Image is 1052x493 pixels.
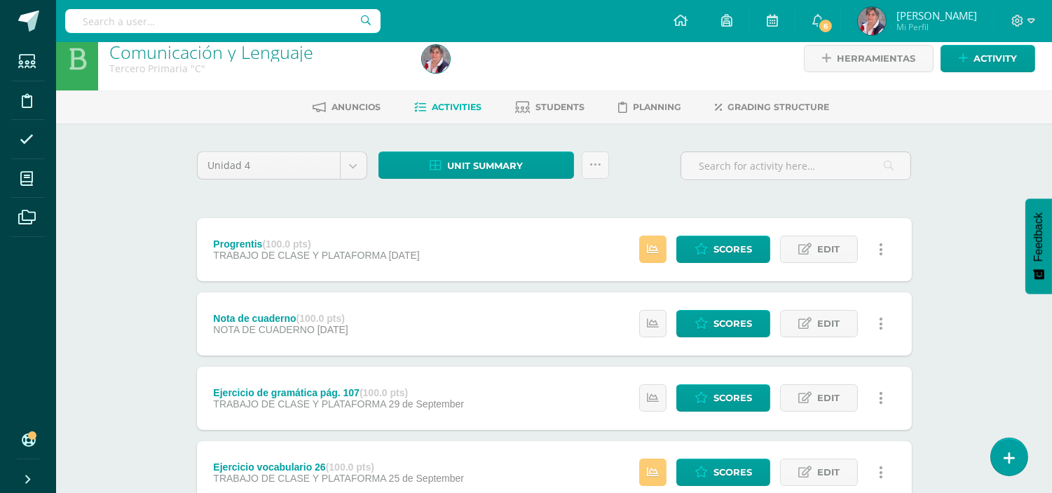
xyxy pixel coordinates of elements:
[896,8,977,22] span: [PERSON_NAME]
[676,459,770,486] a: Scores
[317,324,348,335] span: [DATE]
[208,152,329,179] span: Unidad 4
[837,46,915,72] span: Herramientas
[389,250,420,261] span: [DATE]
[389,473,464,484] span: 25 de September
[817,236,840,262] span: Edit
[378,151,574,179] a: Unit summary
[213,473,385,484] span: TRABAJO DE CLASE Y PLATAFORMA
[681,152,910,180] input: Search for activity here…
[1025,198,1052,294] button: Feedback - Mostrar encuesta
[326,461,374,473] strong: (100.0 pts)
[713,385,752,411] span: Scores
[198,152,367,179] a: Unidad 4
[535,102,585,112] span: Students
[213,238,419,250] div: Progrentis
[817,311,840,337] span: Edit
[213,387,464,398] div: Ejercicio de gramática pág. 107
[896,21,977,33] span: Mi Perfil
[974,46,1017,72] span: Activity
[713,236,752,262] span: Scores
[262,238,310,250] strong: (100.0 pts)
[1032,212,1045,262] span: Feedback
[432,102,481,112] span: Activities
[213,324,314,335] span: NOTA DE CUADERNO
[804,45,934,72] a: Herramientas
[727,102,829,112] span: Grading structure
[213,250,385,261] span: TRABAJO DE CLASE Y PLATAFORMA
[296,313,345,324] strong: (100.0 pts)
[213,461,464,473] div: Ejercicio vocabulario 26
[715,96,829,119] a: Grading structure
[389,398,464,410] span: 29 de September
[332,102,381,112] span: Anuncios
[109,42,405,62] h1: Comunicación y Lenguaje
[618,96,681,119] a: Planning
[422,45,450,73] img: de0b392ea95cf163f11ecc40b2d2a7f9.png
[313,96,381,119] a: Anuncios
[713,459,752,485] span: Scores
[213,313,348,324] div: Nota de cuaderno
[65,9,381,33] input: Search a user…
[109,40,313,64] a: Comunicación y Lenguaje
[818,18,833,34] span: 6
[817,385,840,411] span: Edit
[817,459,840,485] span: Edit
[858,7,886,35] img: de0b392ea95cf163f11ecc40b2d2a7f9.png
[713,311,752,337] span: Scores
[515,96,585,119] a: Students
[676,236,770,263] a: Scores
[414,96,481,119] a: Activities
[941,45,1035,72] a: Activity
[447,153,523,179] span: Unit summary
[213,398,385,410] span: TRABAJO DE CLASE Y PLATAFORMA
[676,384,770,412] a: Scores
[109,62,405,75] div: Tercero Primaria 'C'
[676,310,770,337] a: Scores
[360,387,408,398] strong: (100.0 pts)
[633,102,681,112] span: Planning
